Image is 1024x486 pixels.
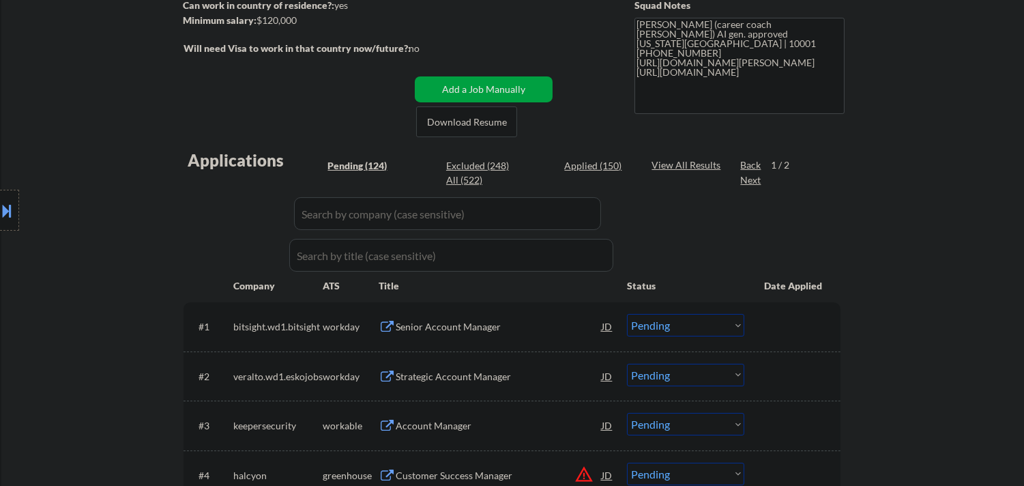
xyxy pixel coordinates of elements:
[199,469,222,483] div: #4
[409,42,448,55] div: no
[323,370,379,384] div: workday
[233,320,323,334] div: bitsight.wd1.bitsight
[396,419,602,433] div: Account Manager
[183,14,257,26] strong: Minimum salary:
[600,364,614,388] div: JD
[294,197,601,230] input: Search by company (case sensitive)
[574,465,594,484] button: warning_amber
[740,158,762,172] div: Back
[199,370,222,384] div: #2
[233,419,323,433] div: keepersecurity
[188,152,323,169] div: Applications
[600,314,614,339] div: JD
[771,158,802,172] div: 1 / 2
[323,320,379,334] div: workday
[627,273,744,298] div: Status
[323,279,379,293] div: ATS
[233,370,323,384] div: veralto.wd1.eskojobs
[323,469,379,483] div: greenhouse
[416,106,517,137] button: Download Resume
[415,76,553,102] button: Add a Job Manually
[652,158,725,172] div: View All Results
[184,42,411,54] strong: Will need Visa to work in that country now/future?:
[233,279,323,293] div: Company
[396,370,602,384] div: Strategic Account Manager
[289,239,613,272] input: Search by title (case sensitive)
[233,469,323,483] div: halcyon
[396,469,602,483] div: Customer Success Manager
[183,14,410,27] div: $120,000
[740,173,762,187] div: Next
[564,159,632,173] div: Applied (150)
[446,173,514,187] div: All (522)
[446,159,514,173] div: Excluded (248)
[764,279,824,293] div: Date Applied
[396,320,602,334] div: Senior Account Manager
[323,419,379,433] div: workable
[199,419,222,433] div: #3
[600,413,614,438] div: JD
[379,279,614,293] div: Title
[327,159,396,173] div: Pending (124)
